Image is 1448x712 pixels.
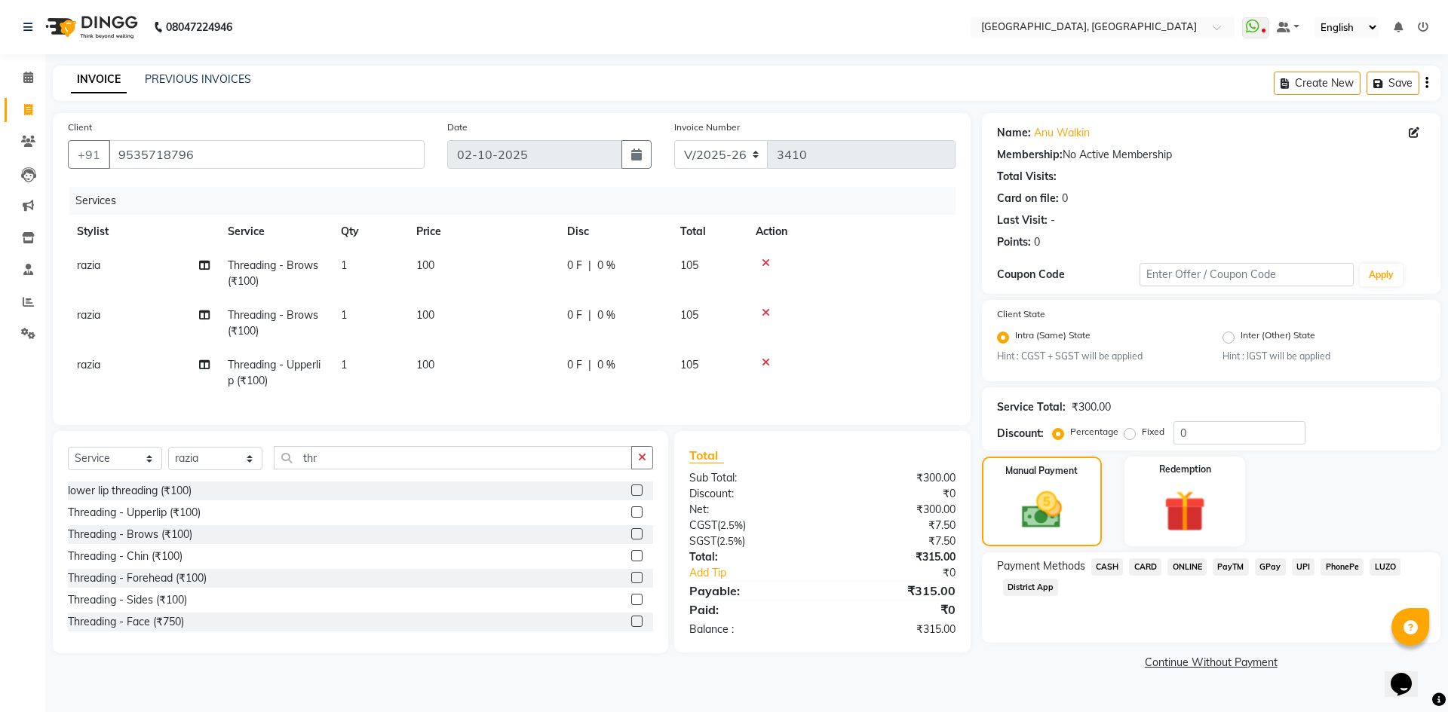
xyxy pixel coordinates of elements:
span: razia [77,308,100,322]
div: No Active Membership [997,147,1425,163]
input: Search by Name/Mobile/Email/Code [109,140,425,169]
div: Total Visits: [997,169,1057,185]
div: Threading - Brows (₹100) [68,527,192,542]
span: 100 [416,308,434,322]
div: Threading - Face (₹750) [68,614,184,630]
div: ₹315.00 [822,549,966,565]
th: Service [219,215,332,249]
div: Last Visit: [997,212,1048,228]
span: Threading - Brows (₹100) [228,308,318,338]
span: UPI [1292,558,1315,576]
div: Paid: [678,600,822,619]
label: Fixed [1142,425,1164,439]
div: Threading - Sides (₹100) [68,592,187,608]
input: Search or Scan [274,446,632,469]
span: 0 % [597,357,615,373]
label: Date [447,121,468,134]
button: Create New [1274,72,1361,95]
label: Percentage [1070,425,1118,439]
iframe: chat widget [1385,652,1433,697]
span: District App [1003,579,1059,596]
th: Total [671,215,747,249]
div: ( ) [678,533,822,549]
img: _gift.svg [1151,485,1219,537]
input: Enter Offer / Coupon Code [1140,263,1354,286]
div: Total: [678,549,822,565]
div: ₹315.00 [822,622,966,637]
th: Disc [558,215,671,249]
a: INVOICE [71,66,127,93]
div: ₹0 [822,600,966,619]
span: ONLINE [1167,558,1207,576]
div: Threading - Upperlip (₹100) [68,505,201,521]
div: Discount: [997,426,1044,442]
span: CARD [1129,558,1161,576]
span: | [588,357,591,373]
span: 105 [680,308,698,322]
div: ₹315.00 [822,582,966,600]
span: razia [77,358,100,371]
span: | [588,307,591,323]
span: PhonePe [1321,558,1364,576]
span: SGST [689,534,716,548]
span: 100 [416,358,434,371]
div: Sub Total: [678,470,822,486]
label: Manual Payment [1005,464,1078,478]
span: Payment Methods [997,558,1085,574]
a: Add Tip [678,565,846,581]
div: ₹300.00 [1072,399,1111,415]
div: Services [69,187,967,215]
span: 0 % [597,307,615,323]
div: Card on file: [997,191,1059,206]
div: 0 [1062,191,1068,206]
a: PREVIOUS INVOICES [145,72,251,86]
button: Apply [1360,264,1403,286]
th: Action [747,215,956,249]
span: 0 F [567,258,582,273]
div: Balance : [678,622,822,637]
span: Threading - Upperlip (₹100) [228,358,321,387]
span: Total [689,448,724,463]
span: 105 [680,258,698,272]
div: Membership: [997,147,1063,163]
div: Name: [997,125,1031,141]
div: Points: [997,234,1031,250]
label: Client State [997,307,1045,321]
label: Invoice Number [674,121,740,134]
div: ₹7.50 [822,518,966,533]
span: CGST [689,518,717,532]
b: 08047224946 [166,6,232,48]
div: Coupon Code [997,267,1140,283]
div: ₹7.50 [822,533,966,549]
th: Price [407,215,558,249]
div: - [1051,212,1055,228]
span: razia [77,258,100,272]
span: 100 [416,258,434,272]
div: ₹0 [846,565,966,581]
span: 2.5% [720,519,743,531]
span: | [588,258,591,273]
button: Save [1367,72,1419,95]
th: Stylist [68,215,219,249]
label: Client [68,121,92,134]
span: 0 F [567,307,582,323]
span: 1 [341,308,347,322]
small: Hint : IGST will be applied [1223,350,1425,363]
span: PayTM [1213,558,1249,576]
a: Anu Walkin [1034,125,1090,141]
span: 2.5% [719,535,742,547]
img: _cash.svg [1009,487,1075,533]
span: 1 [341,358,347,371]
span: 105 [680,358,698,371]
span: 1 [341,258,347,272]
div: Threading - Forehead (₹100) [68,570,207,586]
img: logo [38,6,142,48]
div: ₹0 [822,486,966,502]
span: LUZO [1370,558,1400,576]
div: Service Total: [997,399,1066,415]
span: CASH [1091,558,1124,576]
div: ₹300.00 [822,470,966,486]
div: lower lip threading (₹100) [68,483,192,499]
div: Payable: [678,582,822,600]
label: Inter (Other) State [1241,328,1315,347]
